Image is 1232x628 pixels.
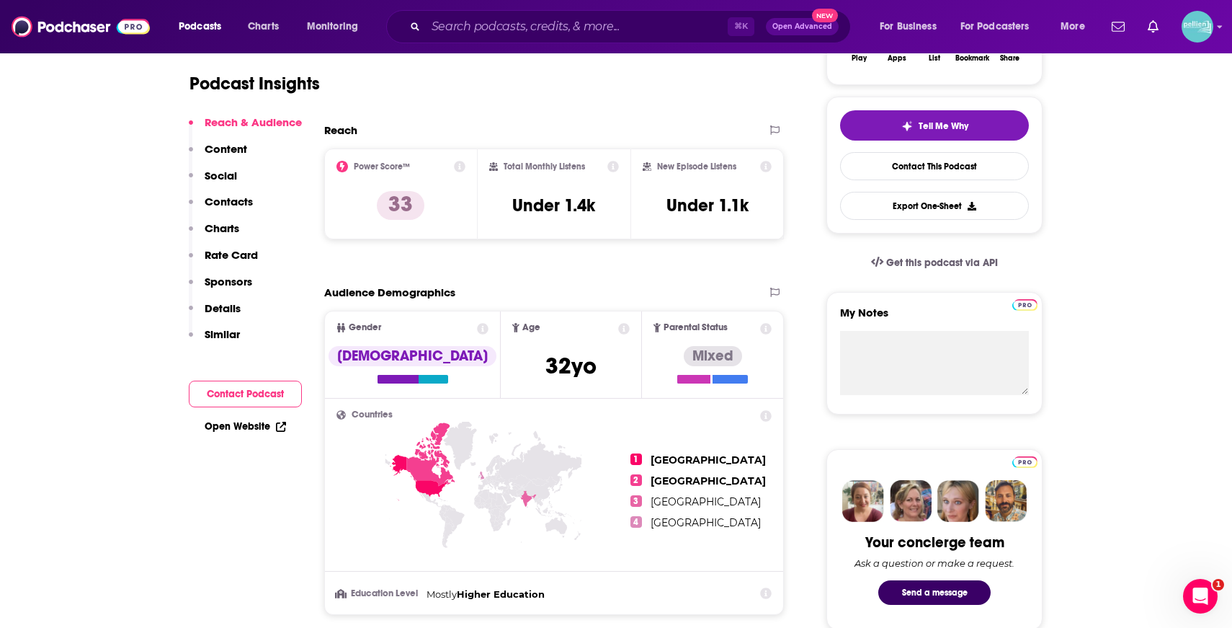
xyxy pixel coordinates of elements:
[651,454,766,466] span: [GEOGRAPHIC_DATA]
[189,301,241,328] button: Details
[205,169,237,182] p: Social
[427,588,457,600] span: Mostly
[880,17,937,37] span: For Business
[840,192,1029,220] button: Export One-Sheet
[1182,11,1213,43] span: Logged in as JessicaPellien
[955,54,989,63] div: Bookmark
[205,195,253,208] p: Contacts
[189,221,239,248] button: Charts
[1050,15,1103,38] button: open menu
[205,115,302,129] p: Reach & Audience
[238,15,287,38] a: Charts
[852,54,867,63] div: Play
[400,10,865,43] div: Search podcasts, credits, & more...
[1012,297,1037,311] a: Pro website
[1182,11,1213,43] button: Show profile menu
[651,516,761,529] span: [GEOGRAPHIC_DATA]
[189,115,302,142] button: Reach & Audience
[630,495,642,507] span: 3
[189,142,247,169] button: Content
[929,54,940,63] div: List
[812,9,838,22] span: New
[352,410,393,420] span: Countries
[545,352,597,380] span: 32 yo
[985,480,1027,522] img: Jon Profile
[329,346,496,366] div: [DEMOGRAPHIC_DATA]
[901,120,913,132] img: tell me why sparkle
[630,516,642,528] span: 4
[951,15,1050,38] button: open menu
[937,480,979,522] img: Jules Profile
[840,110,1029,141] button: tell me why sparkleTell Me Why
[297,15,377,38] button: open menu
[189,275,252,301] button: Sponsors
[1106,14,1130,39] a: Show notifications dropdown
[878,580,991,605] button: Send a message
[189,327,240,354] button: Similar
[1182,11,1213,43] img: User Profile
[205,420,286,433] a: Open Website
[684,346,742,366] div: Mixed
[248,17,279,37] span: Charts
[664,323,728,332] span: Parental Status
[657,162,736,172] h2: New Episode Listens
[205,327,240,341] p: Similar
[189,248,258,275] button: Rate Card
[772,23,832,30] span: Open Advanced
[189,73,320,94] h1: Podcast Insights
[888,54,906,63] div: Apps
[324,123,357,137] h2: Reach
[886,257,998,269] span: Get this podcast via API
[854,557,1014,569] div: Ask a question or make a request.
[1142,14,1164,39] a: Show notifications dropdown
[205,248,258,262] p: Rate Card
[1213,579,1224,591] span: 1
[307,17,358,37] span: Monitoring
[960,17,1030,37] span: For Podcasters
[349,323,381,332] span: Gender
[1183,579,1218,614] iframe: Intercom live chat
[860,245,1009,280] a: Get this podcast via API
[666,195,749,216] h3: Under 1.1k
[457,588,545,600] span: Higher Education
[522,323,540,332] span: Age
[426,15,728,38] input: Search podcasts, credits, & more...
[205,275,252,288] p: Sponsors
[840,306,1029,331] label: My Notes
[189,381,302,407] button: Contact Podcast
[205,301,241,315] p: Details
[842,480,884,522] img: Sydney Profile
[12,13,150,40] img: Podchaser - Follow, Share and Rate Podcasts
[766,18,839,35] button: Open AdvancedNew
[865,534,1004,552] div: Your concierge team
[630,474,642,486] span: 2
[1000,54,1019,63] div: Share
[870,15,955,38] button: open menu
[205,221,239,235] p: Charts
[1012,456,1037,468] img: Podchaser Pro
[189,195,253,221] button: Contacts
[377,191,424,220] p: 33
[324,286,455,299] h2: Audience Demographics
[189,169,237,195] button: Social
[169,15,240,38] button: open menu
[630,454,642,465] span: 1
[354,162,410,172] h2: Power Score™
[728,17,754,36] span: ⌘ K
[1012,454,1037,468] a: Pro website
[336,589,421,598] h3: Education Level
[651,495,761,508] span: [GEOGRAPHIC_DATA]
[651,474,766,487] span: [GEOGRAPHIC_DATA]
[840,152,1029,180] a: Contact This Podcast
[504,162,585,172] h2: Total Monthly Listens
[890,480,932,522] img: Barbara Profile
[1012,299,1037,311] img: Podchaser Pro
[1061,17,1085,37] span: More
[512,195,595,216] h3: Under 1.4k
[179,17,221,37] span: Podcasts
[919,120,968,132] span: Tell Me Why
[205,142,247,156] p: Content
